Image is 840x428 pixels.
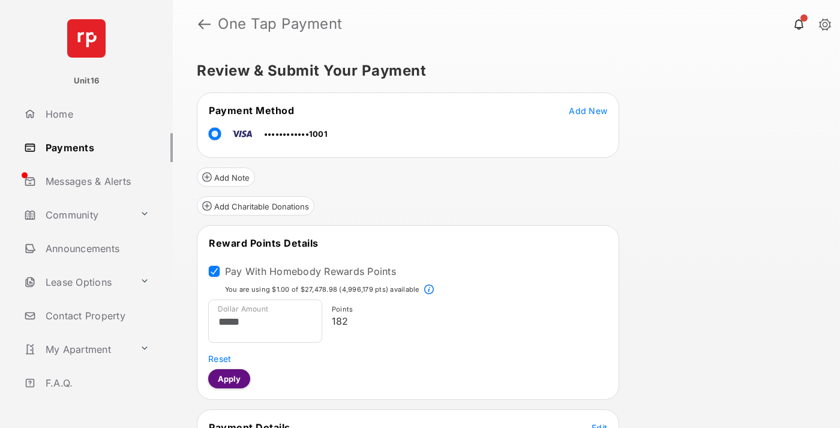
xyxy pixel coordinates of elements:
[19,100,173,128] a: Home
[197,167,255,187] button: Add Note
[218,17,343,31] strong: One Tap Payment
[19,234,173,263] a: Announcements
[67,19,106,58] img: svg+xml;base64,PHN2ZyB4bWxucz0iaHR0cDovL3d3dy53My5vcmcvMjAwMC9zdmciIHdpZHRoPSI2NCIgaGVpZ2h0PSI2NC...
[19,200,135,229] a: Community
[569,106,607,116] span: Add New
[19,167,173,196] a: Messages & Alerts
[332,304,603,315] p: Points
[197,196,314,216] button: Add Charitable Donations
[74,75,100,87] p: Unit16
[208,369,250,388] button: Apply
[209,104,294,116] span: Payment Method
[19,335,135,364] a: My Apartment
[332,314,603,328] p: 182
[19,301,173,330] a: Contact Property
[569,104,607,116] button: Add New
[209,237,319,249] span: Reward Points Details
[225,265,396,277] label: Pay With Homebody Rewards Points
[19,369,173,397] a: F.A.Q.
[19,133,173,162] a: Payments
[208,354,231,364] span: Reset
[225,285,419,295] p: You are using $1.00 of $27,478.98 (4,996,179 pts) available
[19,268,135,297] a: Lease Options
[264,129,328,139] span: ••••••••••••1001
[208,352,231,364] button: Reset
[197,64,806,78] h5: Review & Submit Your Payment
